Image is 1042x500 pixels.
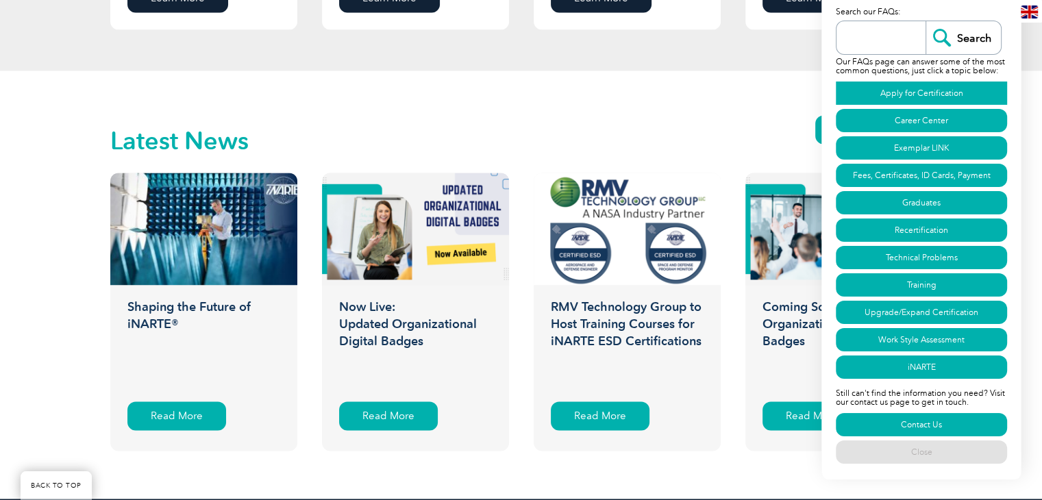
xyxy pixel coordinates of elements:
a: Work Style Assessment [836,328,1007,351]
h3: Shaping the Future of iNARTE® [110,299,297,388]
a: Exemplar LINK [836,136,1007,160]
a: Now Live:Updated Organizational Digital Badges Read More [322,173,509,451]
a: Graduates [836,191,1007,214]
a: Close [836,440,1007,464]
a: Apply for Certification [836,82,1007,105]
div: Read More [551,401,649,430]
a: Training [836,273,1007,297]
a: Career Center [836,109,1007,132]
a: Contact Us [836,413,1007,436]
h3: Coming Soon: Updated Organizational Digital Badges [745,299,932,388]
h3: Now Live: Updated Organizational Digital Badges [322,299,509,388]
h3: RMV Technology Group to Host Training Courses for iNARTE ESD Certifications [534,299,721,388]
p: Our FAQs page can answer some of the most common questions, just click a topic below: [836,55,1007,79]
div: Read More [339,401,438,430]
a: Technical Problems [836,246,1007,269]
a: Recertification [836,218,1007,242]
a: Upgrade/Expand Certification [836,301,1007,324]
h2: Latest News [110,130,249,152]
a: iNARTE [836,355,1007,379]
a: View All News [815,115,929,144]
a: BACK TO TOP [21,471,92,500]
div: Read More [762,401,861,430]
a: Fees, Certificates, ID Cards, Payment [836,164,1007,187]
p: Search our FAQs: [836,5,1007,21]
img: en [1021,5,1038,18]
a: Shaping the Future of iNARTE® Read More [110,173,297,451]
a: RMV Technology Group to Host Training Courses for iNARTE ESD Certifications Read More [534,173,721,451]
input: Search [926,21,1001,54]
a: Coming Soon: Updated Organizational Digital Badges Read More [745,173,932,451]
p: Still can't find the information you need? Visit our contact us page to get in touch. [836,381,1007,411]
div: Read More [127,401,226,430]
